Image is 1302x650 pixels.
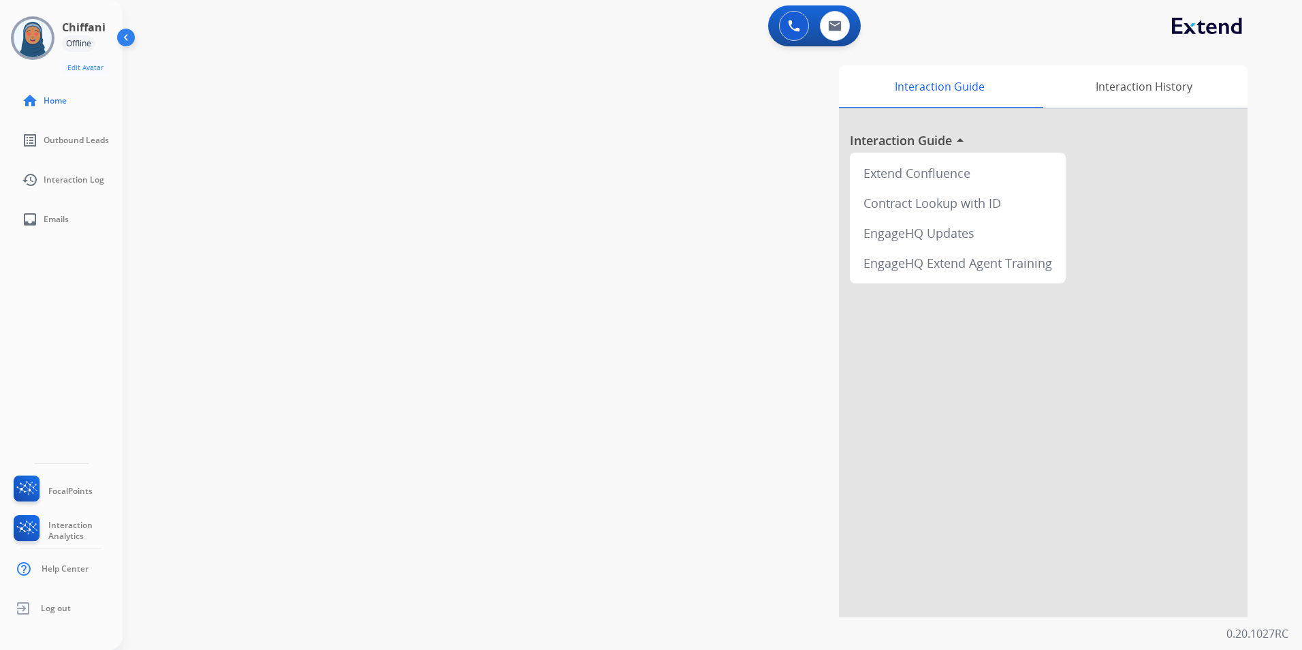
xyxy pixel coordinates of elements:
[44,214,69,225] span: Emails
[48,486,93,497] span: FocalPoints
[22,93,38,109] mat-icon: home
[22,211,38,228] mat-icon: inbox
[14,19,52,57] img: avatar
[41,603,71,614] span: Log out
[855,188,1060,218] div: Contract Lookup with ID
[855,218,1060,248] div: EngageHQ Updates
[62,60,109,76] button: Edit Avatar
[44,135,109,146] span: Outbound Leads
[44,95,67,106] span: Home
[855,248,1060,278] div: EngageHQ Extend Agent Training
[62,35,95,52] div: Offline
[62,19,106,35] h3: Chiffani
[44,174,104,185] span: Interaction Log
[22,172,38,188] mat-icon: history
[1226,625,1288,642] p: 0.20.1027RC
[11,476,93,507] a: FocalPoints
[839,65,1040,108] div: Interaction Guide
[48,520,123,542] span: Interaction Analytics
[11,515,123,546] a: Interaction Analytics
[1040,65,1248,108] div: Interaction History
[22,132,38,149] mat-icon: list_alt
[855,158,1060,188] div: Extend Confluence
[42,563,89,574] span: Help Center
